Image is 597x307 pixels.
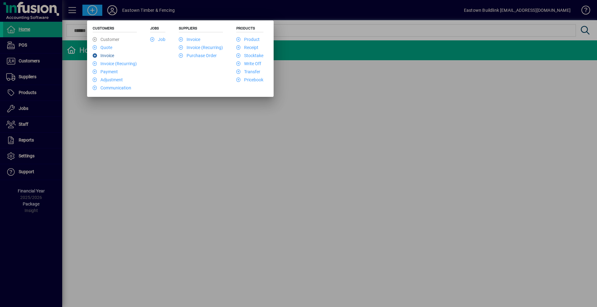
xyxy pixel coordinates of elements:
[236,69,260,74] a: Transfer
[236,53,263,58] a: Stocktake
[236,37,260,42] a: Product
[236,26,263,32] h5: Products
[93,85,131,90] a: Communication
[179,26,223,32] h5: Suppliers
[93,45,112,50] a: Quote
[179,37,200,42] a: Invoice
[236,77,263,82] a: Pricebook
[93,26,137,32] h5: Customers
[150,37,165,42] a: Job
[93,53,114,58] a: Invoice
[93,69,118,74] a: Payment
[179,53,217,58] a: Purchase Order
[150,26,165,32] h5: Jobs
[179,45,223,50] a: Invoice (Recurring)
[93,61,137,66] a: Invoice (Recurring)
[236,61,261,66] a: Write Off
[93,77,123,82] a: Adjustment
[236,45,258,50] a: Receipt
